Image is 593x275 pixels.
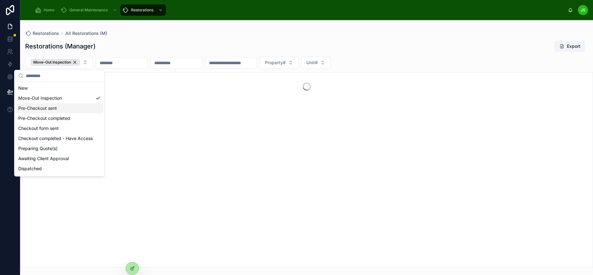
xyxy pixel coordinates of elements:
h1: Restorations (Manager) [25,42,96,51]
button: Unselect MOVE_OUT_INSPECTION [30,59,80,66]
div: Suggestions [14,82,104,176]
div: Move-Out Inspection [30,59,80,66]
div: In Progress [16,174,103,184]
a: Home [33,4,59,16]
a: Restorations [120,4,166,16]
a: Restorations [25,30,59,36]
span: Restorations [131,8,153,13]
span: Restorations [33,30,59,36]
div: scrollable content [30,3,568,17]
button: Select Button [25,56,93,69]
div: Preparing Quote(s) [16,143,103,154]
div: Pre-Checkout sent [16,103,103,113]
span: JS [581,8,585,13]
div: Checkout completed - Have Access [16,133,103,143]
a: General Maintenance [59,4,120,16]
button: Select Button [260,57,299,69]
span: General Maintenance [69,8,108,13]
span: Unit# [306,59,318,66]
div: Pre-Checkout completed [16,113,103,123]
div: Move-Out Inspection [16,93,103,103]
div: Checkout form sent [16,123,103,133]
a: All Restorations (M) [65,30,107,36]
button: Export [554,41,585,52]
span: Property# [265,59,286,66]
div: Dispatched [16,164,103,174]
div: Awaiting Client Approval [16,154,103,164]
span: Home [44,8,54,13]
div: New [16,83,103,93]
button: Select Button [301,57,331,69]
